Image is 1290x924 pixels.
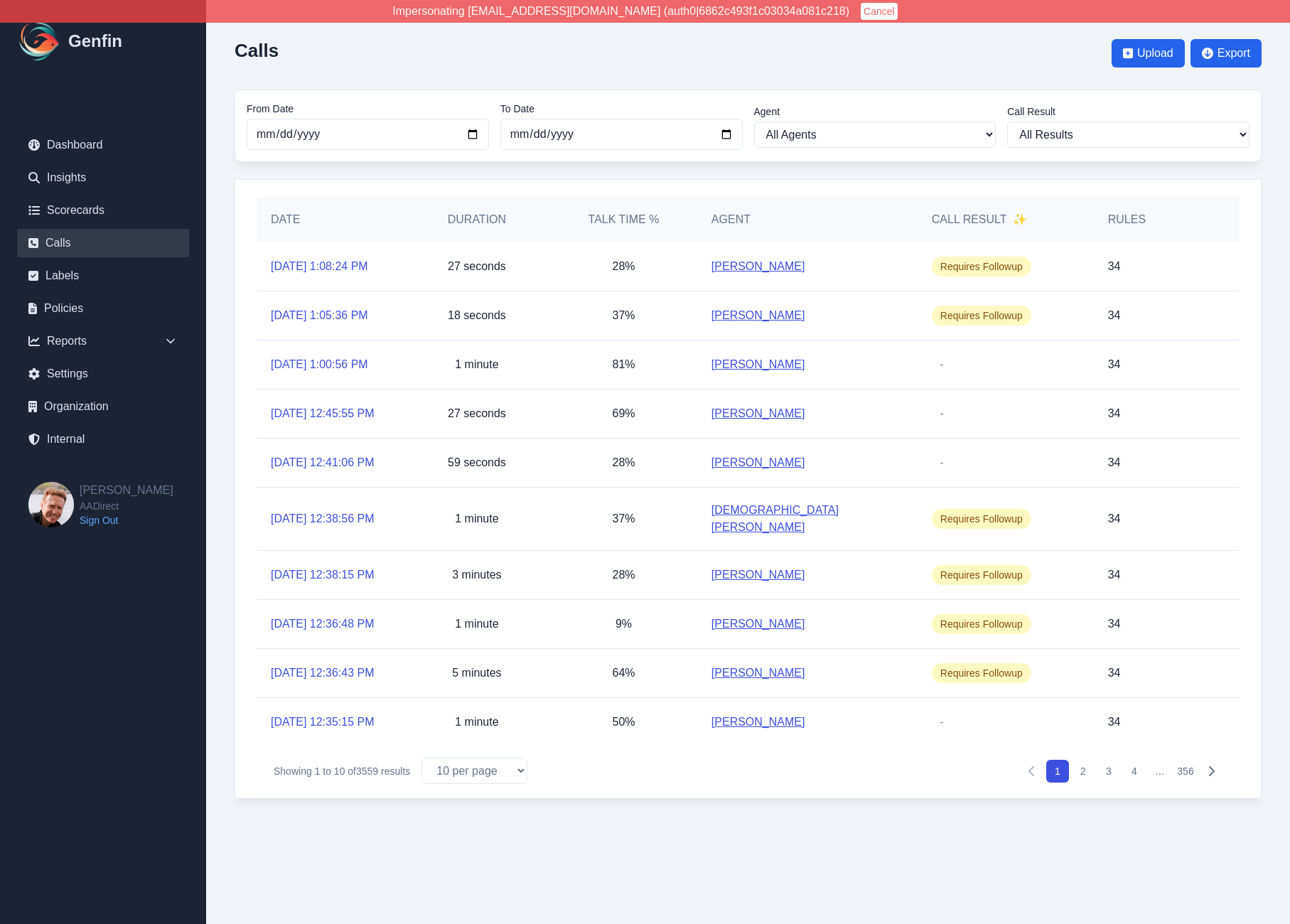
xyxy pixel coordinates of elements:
[271,405,375,422] a: [DATE] 12:45:55 PM
[448,307,506,324] p: 18 seconds
[500,102,743,116] label: To Date
[17,163,189,192] a: Insights
[711,502,903,536] a: [DEMOGRAPHIC_DATA][PERSON_NAME]
[932,355,952,375] span: -
[1097,760,1120,783] button: 3
[1021,760,1222,783] nav: Pagination
[28,482,74,527] img: Brian Dunagan
[334,765,345,777] span: 10
[448,454,506,471] p: 59 seconds
[271,307,368,324] a: [DATE] 1:05:36 PM
[711,211,751,228] h5: Agent
[455,356,498,373] p: 1 minute
[80,513,173,527] a: Sign Out
[448,258,506,275] p: 27 seconds
[1108,714,1121,731] p: 34
[711,258,805,275] a: [PERSON_NAME]
[271,616,375,633] a: [DATE] 12:36:48 PM
[613,356,635,373] p: 81%
[17,327,189,355] div: Reports
[711,405,805,422] a: [PERSON_NAME]
[17,196,189,225] a: Scorecards
[17,425,189,453] a: Internal
[613,405,635,422] p: 69%
[68,30,122,53] h1: Genfin
[1174,760,1197,783] button: 356
[932,712,952,732] span: -
[932,211,1027,228] h5: Call Result
[356,765,378,777] span: 3559
[932,565,1031,585] span: Requires Followup
[452,566,501,584] p: 3 minutes
[1108,566,1121,584] p: 34
[271,665,375,682] a: [DATE] 12:36:43 PM
[1108,307,1121,324] p: 34
[613,307,635,324] p: 37%
[613,258,635,275] p: 28%
[271,356,368,373] a: [DATE] 1:00:56 PM
[711,714,805,731] a: [PERSON_NAME]
[418,211,537,228] h5: Duration
[452,665,501,682] p: 5 minutes
[932,509,1031,529] span: Requires Followup
[1112,39,1185,68] button: Upload
[455,714,498,731] p: 1 minute
[274,764,410,778] p: Showing to of results
[861,3,898,20] button: Cancel
[711,616,805,633] a: [PERSON_NAME]
[613,665,635,682] p: 64%
[1108,356,1121,373] p: 34
[1108,454,1121,471] p: 34
[271,566,375,584] a: [DATE] 12:38:15 PM
[271,454,375,471] a: [DATE] 12:41:06 PM
[754,104,996,119] label: Agent
[1218,45,1250,62] span: Export
[613,454,635,471] p: 28%
[271,211,389,228] h5: Date
[932,404,952,424] span: -
[613,510,635,527] p: 37%
[1108,665,1121,682] p: 34
[1108,616,1121,633] p: 34
[932,257,1031,276] span: Requires Followup
[564,211,683,228] h5: Talk Time %
[1013,211,1027,228] span: ✨
[711,454,805,471] a: [PERSON_NAME]
[616,616,632,633] p: 9%
[1007,104,1249,119] label: Call Result
[613,566,635,584] p: 28%
[1108,405,1121,422] p: 34
[1046,760,1069,783] button: 1
[247,102,489,116] label: From Date
[1149,760,1171,783] span: …
[1137,45,1173,62] span: Upload
[17,18,63,64] img: Logo
[1190,39,1262,68] button: Export
[80,482,173,499] h2: [PERSON_NAME]
[448,405,506,422] p: 27 seconds
[271,510,375,527] a: [DATE] 12:38:56 PM
[17,392,189,421] a: Organization
[455,510,498,527] p: 1 minute
[17,360,189,388] a: Settings
[1123,760,1146,783] button: 4
[1108,211,1146,228] h5: Rules
[932,453,952,473] span: -
[271,258,368,275] a: [DATE] 1:08:24 PM
[17,229,189,257] a: Calls
[711,665,805,682] a: [PERSON_NAME]
[17,131,189,159] a: Dashboard
[1108,510,1121,527] p: 34
[932,614,1031,634] span: Requires Followup
[235,40,279,61] h2: Calls
[932,306,1031,326] span: Requires Followup
[711,566,805,584] a: [PERSON_NAME]
[932,663,1031,683] span: Requires Followup
[455,616,498,633] p: 1 minute
[17,262,189,290] a: Labels
[1108,258,1121,275] p: 34
[711,307,805,324] a: [PERSON_NAME]
[315,765,321,777] span: 1
[17,294,189,323] a: Policies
